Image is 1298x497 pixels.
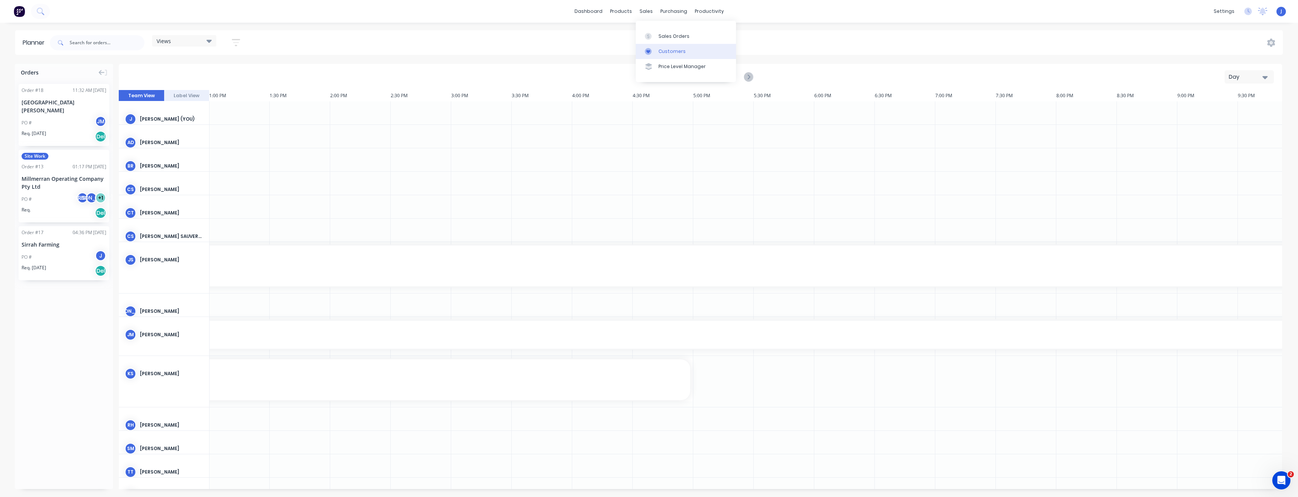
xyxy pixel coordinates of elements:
[125,443,136,454] div: SM
[657,6,691,17] div: purchasing
[70,35,144,50] input: Search for orders...
[140,445,203,452] div: [PERSON_NAME]
[270,90,330,101] div: 1:30 PM
[22,207,31,213] span: Req.
[140,116,203,123] div: [PERSON_NAME] (You)
[22,241,106,248] div: Sirrah Farming
[14,6,25,17] img: Factory
[814,90,875,101] div: 6:00 PM
[140,469,203,475] div: [PERSON_NAME]
[125,466,136,478] div: TT
[658,48,686,55] div: Customers
[125,160,136,172] div: BR
[22,264,46,271] span: Req. [DATE]
[606,6,636,17] div: products
[22,175,106,191] div: Millmerran Operating Company Pty Ltd
[140,163,203,169] div: [PERSON_NAME]
[140,256,203,263] div: [PERSON_NAME]
[95,116,106,127] div: JM
[86,192,97,203] div: [PERSON_NAME]
[125,368,136,379] div: ks
[125,137,136,148] div: AD
[95,265,106,276] div: Del
[140,308,203,315] div: [PERSON_NAME]
[95,207,106,219] div: Del
[157,37,171,45] span: Views
[744,72,753,82] button: Next page
[125,254,136,266] div: JS
[22,254,32,261] div: PO #
[996,90,1056,101] div: 7:30 PM
[658,63,706,70] div: Price Level Manager
[512,90,572,101] div: 3:30 PM
[73,229,106,236] div: 04:36 PM [DATE]
[22,153,48,160] span: Site Work
[636,28,736,43] a: Sales Orders
[1117,90,1177,101] div: 8:30 PM
[754,90,814,101] div: 5:30 PM
[633,90,693,101] div: 4:30 PM
[140,370,203,377] div: [PERSON_NAME]
[1225,70,1274,84] button: Day
[693,90,754,101] div: 5:00 PM
[22,87,43,94] div: Order # 18
[95,131,106,142] div: Del
[571,6,606,17] a: dashboard
[140,331,203,338] div: [PERSON_NAME]
[22,98,106,114] div: [GEOGRAPHIC_DATA][PERSON_NAME]
[140,210,203,216] div: [PERSON_NAME]
[73,163,106,170] div: 01:17 PM [DATE]
[572,90,633,101] div: 4:00 PM
[330,90,391,101] div: 2:00 PM
[77,192,88,203] div: JS
[22,120,32,126] div: PO #
[391,90,451,101] div: 2:30 PM
[22,130,46,137] span: Req. [DATE]
[125,207,136,219] div: CT
[22,163,43,170] div: Order # 13
[23,38,48,47] div: Planner
[140,233,203,240] div: [PERSON_NAME] Sauverain
[636,59,736,74] a: Price Level Manager
[140,422,203,429] div: [PERSON_NAME]
[636,44,736,59] a: Customers
[1210,6,1238,17] div: settings
[119,90,164,101] button: Team View
[22,196,32,203] div: PO #
[22,229,43,236] div: Order # 17
[658,33,689,40] div: Sales Orders
[1229,73,1264,81] div: Day
[451,90,512,101] div: 3:00 PM
[73,87,106,94] div: 11:32 AM [DATE]
[125,184,136,195] div: CS
[140,139,203,146] div: [PERSON_NAME]
[125,306,136,317] div: [PERSON_NAME]
[935,90,996,101] div: 7:00 PM
[125,113,136,125] div: J
[691,6,728,17] div: productivity
[875,90,935,101] div: 6:30 PM
[140,186,203,193] div: [PERSON_NAME]
[1272,471,1290,489] iframe: Intercom live chat
[95,250,106,261] div: J
[209,90,270,101] div: 1:00 PM
[125,419,136,431] div: RH
[164,90,210,101] button: Label View
[1288,471,1294,477] span: 2
[1056,90,1117,101] div: 8:00 PM
[1177,90,1238,101] div: 9:00 PM
[125,231,136,242] div: CS
[125,329,136,340] div: JM
[1281,8,1282,15] span: J
[21,68,39,76] span: Orders
[95,192,106,203] div: + 1
[636,6,657,17] div: sales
